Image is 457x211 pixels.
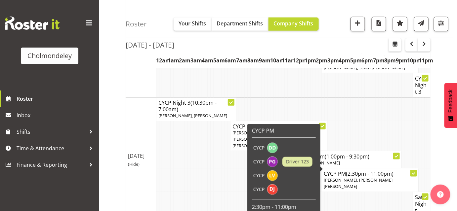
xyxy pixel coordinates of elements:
[213,53,225,68] th: 5am
[437,191,444,198] img: help-xxl-2.png
[5,17,60,30] img: Rosterit website logo
[17,110,96,120] span: Inbox
[156,53,168,68] th: 12am
[248,53,259,68] th: 8am
[270,53,282,68] th: 10am
[324,177,393,189] span: [PERSON_NAME], [PERSON_NAME] [PERSON_NAME]
[168,53,179,68] th: 1am
[385,53,396,68] th: 8pm
[267,143,278,153] img: dejay-davison3684.jpg
[17,94,96,104] span: Roster
[362,53,373,68] th: 6pm
[236,53,248,68] th: 7am
[267,157,278,167] img: philippa-grace11628.jpg
[282,53,293,68] th: 11am
[434,17,448,31] button: Filter Shifts
[202,53,214,68] th: 4am
[126,40,174,49] h2: [DATE] - [DATE]
[293,53,305,68] th: 12pm
[274,19,313,27] span: Company Shifts
[389,38,401,51] button: Select a specific date within the roster.
[325,153,370,160] span: (1:00pm - 9:30pm)
[179,19,206,27] span: Your Shifts
[27,51,72,61] div: Cholmondeley
[179,53,191,68] th: 2am
[414,17,429,31] button: Send a list of all shifts for the selected filtered period to all rostered employees.
[128,161,140,167] span: (Hide)
[158,99,217,113] span: (10:30pm - 7:00am)
[212,17,269,30] button: Department Shifts
[267,170,278,181] img: lynne-veal6958.jpg
[339,53,351,68] th: 4pm
[448,89,454,113] span: Feedback
[190,53,202,68] th: 3am
[225,53,236,68] th: 6am
[372,17,386,31] button: Download a PDF of the roster according to the set date range.
[252,203,316,211] p: 2:30pm - 11:00pm
[415,75,428,95] h4: CYCP Night 3
[17,127,86,137] span: Shifts
[407,53,419,68] th: 10pm
[350,53,362,68] th: 5pm
[327,53,339,68] th: 3pm
[232,130,302,148] span: [PERSON_NAME], [PERSON_NAME], [PERSON_NAME], [PERSON_NAME], [PERSON_NAME]
[158,113,227,119] span: [PERSON_NAME], [PERSON_NAME]
[255,123,299,130] span: (6:30am - 3:00pm)
[269,17,319,30] button: Company Shifts
[126,20,147,27] h4: Roster
[324,170,416,177] h4: CYCP PM
[307,160,340,166] span: [PERSON_NAME]
[316,53,328,68] th: 2pm
[259,53,270,68] th: 9am
[444,83,457,128] button: Feedback - Show survey
[373,53,385,68] th: 7pm
[252,155,266,169] td: CYCP
[346,170,394,177] span: (2:30pm - 11:00pm)
[351,17,365,31] button: Add a new shift
[252,127,316,134] h6: CYCP PM
[307,153,399,160] h4: TL 1pm
[158,99,234,113] h4: CYCP Night 3
[17,160,86,170] span: Finance & Reporting
[252,169,266,183] td: CYCP
[232,123,325,130] h4: CYCP Am
[305,53,316,68] th: 1pm
[396,53,407,68] th: 9pm
[174,17,212,30] button: Your Shifts
[419,53,430,68] th: 11pm
[252,183,266,196] td: CYCP
[267,184,278,195] img: danielle-jeffery11296.jpg
[252,141,266,155] td: CYCP
[324,52,405,70] span: [PERSON_NAME], [PERSON_NAME], [PERSON_NAME], [PERSON_NAME], [PERSON_NAME], Seven [PERSON_NAME]
[217,19,263,27] span: Department Shifts
[393,17,407,31] button: Highlight an important date within the roster.
[17,143,86,153] span: Time & Attendance
[286,158,309,165] span: Driver 123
